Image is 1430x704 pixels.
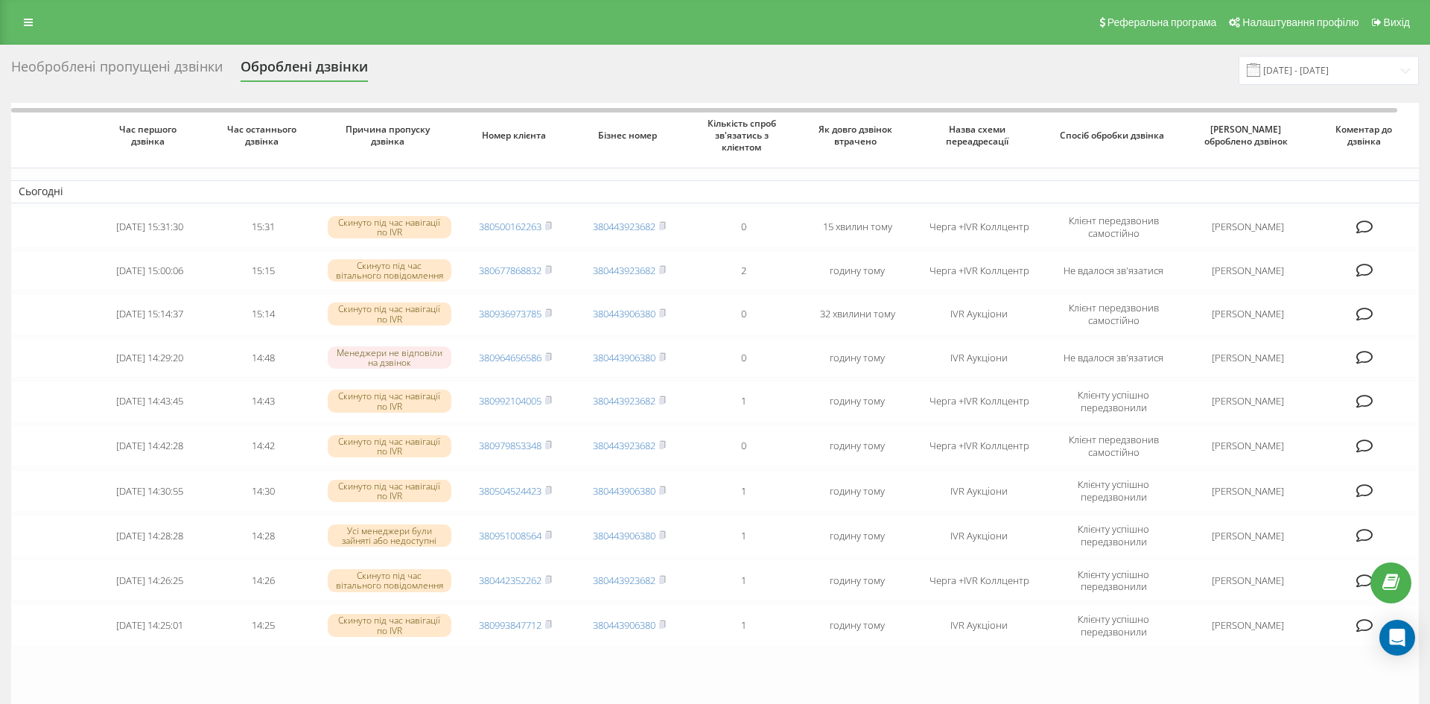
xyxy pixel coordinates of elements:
a: 380504524423 [479,484,541,498]
div: Менеджери не відповіли на дзвінок [328,346,451,369]
td: Клієнту успішно передзвонили [1044,604,1183,646]
td: [PERSON_NAME] [1183,425,1313,467]
div: Скинуто під час навігації по IVR [328,302,451,325]
td: 1 [687,604,801,646]
span: Спосіб обробки дзвінка [1058,130,1169,142]
td: [DATE] 14:25:01 [92,604,206,646]
td: [DATE] 15:00:06 [92,251,206,291]
a: 380993847712 [479,618,541,632]
td: 1 [687,470,801,512]
td: Черга +IVR Коллцентр [915,425,1045,467]
td: 14:42 [206,425,320,467]
a: 380442352262 [479,574,541,587]
td: [DATE] 14:30:55 [92,470,206,512]
td: 2 [687,251,801,291]
td: IVR Аукціони [915,338,1045,378]
a: 380443923682 [593,439,655,452]
td: [PERSON_NAME] [1183,294,1313,335]
div: Open Intercom Messenger [1379,620,1415,656]
a: 380443923682 [593,574,655,587]
td: годину тому [801,515,915,556]
td: 14:43 [206,381,320,422]
td: [PERSON_NAME] [1183,338,1313,378]
td: 0 [687,338,801,378]
span: Не вдалося зв'язатися [1064,351,1163,364]
td: Клієнту успішно передзвонили [1044,559,1183,601]
td: [DATE] 14:28:28 [92,515,206,556]
td: IVR Аукціони [915,604,1045,646]
a: 380443923682 [593,264,655,277]
a: 380443906380 [593,529,655,542]
div: Скинуто під час вітального повідомлення [328,259,451,282]
td: [PERSON_NAME] [1183,206,1313,248]
td: 1 [687,381,801,422]
td: [PERSON_NAME] [1183,604,1313,646]
a: 380443906380 [593,484,655,498]
td: 0 [687,206,801,248]
td: Клієнту успішно передзвонили [1044,381,1183,422]
td: [PERSON_NAME] [1183,559,1313,601]
td: [PERSON_NAME] [1183,515,1313,556]
td: 14:48 [206,338,320,378]
td: 15:31 [206,206,320,248]
span: Причина пропуску дзвінка [334,124,445,147]
td: Сьогодні [11,180,1419,203]
td: [PERSON_NAME] [1183,470,1313,512]
span: Кількість спроб зв'язатись з клієнтом [699,118,788,153]
span: Час першого дзвінка [105,124,194,147]
td: Черга +IVR Коллцентр [915,381,1045,422]
div: Скинуто під час навігації по IVR [328,480,451,502]
span: Налаштування профілю [1242,16,1358,28]
td: 15:14 [206,294,320,335]
span: Коментар до дзвінка [1325,124,1407,147]
td: 14:26 [206,559,320,601]
div: Усі менеджери були зайняті або недоступні [328,524,451,547]
td: 1 [687,559,801,601]
span: Номер клієнта [471,130,560,142]
td: [DATE] 15:14:37 [92,294,206,335]
div: Скинуто під час навігації по IVR [328,216,451,238]
td: 14:28 [206,515,320,556]
td: [DATE] 14:43:45 [92,381,206,422]
td: 0 [687,294,801,335]
td: IVR Аукціони [915,515,1045,556]
td: Клієнту успішно передзвонили [1044,470,1183,512]
div: Необроблені пропущені дзвінки [11,59,223,82]
a: 380500162263 [479,220,541,233]
td: [DATE] 14:42:28 [92,425,206,467]
span: Бізнес номер [585,130,674,142]
a: 380443923682 [593,394,655,408]
td: 14:25 [206,604,320,646]
td: IVR Аукціони [915,470,1045,512]
td: годину тому [801,604,915,646]
td: IVR Аукціони [915,294,1045,335]
span: Вихід [1384,16,1410,28]
td: годину тому [801,470,915,512]
td: 1 [687,515,801,556]
td: годину тому [801,425,915,467]
td: годину тому [801,338,915,378]
td: 15 хвилин тому [801,206,915,248]
td: [DATE] 14:26:25 [92,559,206,601]
td: 0 [687,425,801,467]
td: Клієнту успішно передзвонили [1044,515,1183,556]
span: Назва схеми переадресації [927,124,1031,147]
td: годину тому [801,559,915,601]
a: 380964656586 [479,351,541,364]
td: Клієнт передзвонив самостійно [1044,294,1183,335]
td: Клієнт передзвонив самостійно [1044,206,1183,248]
div: Скинуто під час навігації по IVR [328,614,451,636]
td: 15:15 [206,251,320,291]
a: 380992104005 [479,394,541,408]
a: 380936973785 [479,307,541,320]
a: 380979853348 [479,439,541,452]
span: [PERSON_NAME] оброблено дзвінок [1196,124,1300,147]
div: Скинуто під час вітального повідомлення [328,569,451,592]
td: [DATE] 14:29:20 [92,338,206,378]
td: годину тому [801,251,915,291]
a: 380443923682 [593,220,655,233]
td: Черга +IVR Коллцентр [915,206,1045,248]
a: 380951008564 [479,529,541,542]
a: 380443906380 [593,351,655,364]
td: годину тому [801,381,915,422]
